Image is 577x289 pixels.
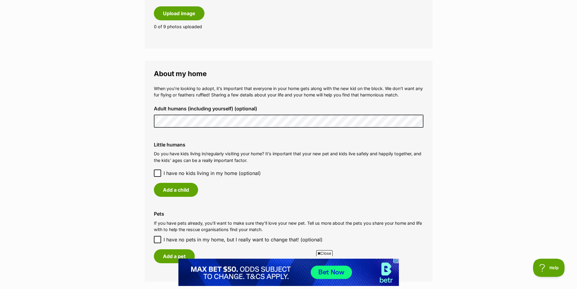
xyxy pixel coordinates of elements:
[145,61,433,282] fieldset: About my home
[154,220,423,233] p: If you have pets already, you’ll want to make sure they’ll love your new pet. Tell us more about ...
[154,150,423,163] p: Do you have kids living in/regularly visiting your home? It’s important that your new pet and kid...
[164,236,323,243] span: I have no pets in my home, but I really want to change that! (optional)
[154,106,423,111] label: Adult humans (including yourself) (optional)
[164,170,261,177] span: I have no kids living in my home (optional)
[154,85,423,98] p: When you’re looking to adopt, it’s important that everyone in your home gets along with the new k...
[154,6,204,20] button: Upload image
[316,250,333,256] span: Close
[178,259,399,286] iframe: Advertisement
[154,23,423,30] p: 0 of 9 photos uploaded
[154,70,423,78] legend: About my home
[154,183,198,197] button: Add a child
[154,211,423,217] label: Pets
[533,259,565,277] iframe: Help Scout Beacon - Open
[154,142,423,147] label: Little humans
[154,249,195,263] button: Add a pet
